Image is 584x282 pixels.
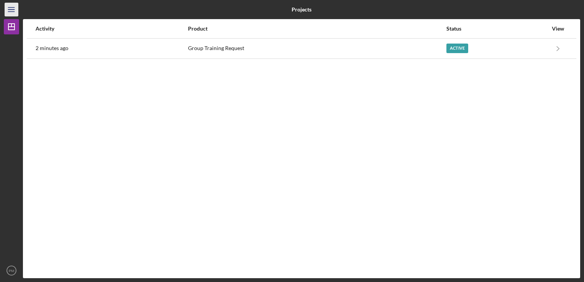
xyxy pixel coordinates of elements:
div: Group Training Request [188,39,446,58]
div: Active [446,44,468,53]
div: Product [188,26,446,32]
b: Projects [292,6,311,13]
button: PM [4,263,19,278]
div: Status [446,26,548,32]
div: Activity [36,26,187,32]
time: 2025-08-28 01:11 [36,45,68,51]
text: PM [9,269,14,273]
div: View [548,26,568,32]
